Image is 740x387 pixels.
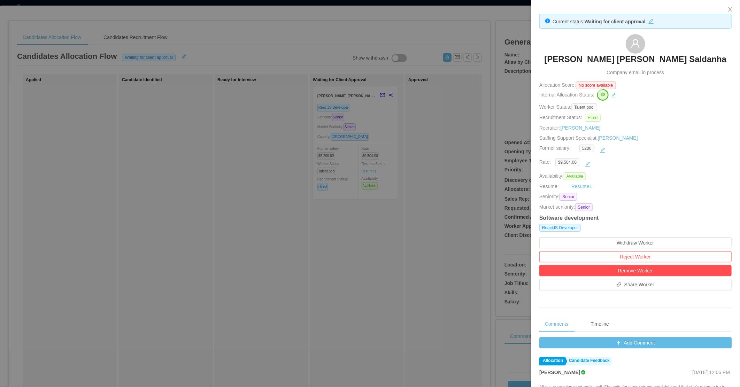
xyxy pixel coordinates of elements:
[598,135,638,141] a: [PERSON_NAME]
[727,7,733,12] i: icon: close
[545,18,550,23] i: icon: info-circle
[575,203,593,211] span: Senior
[560,193,577,201] span: Senior
[539,203,575,211] span: Market seniority:
[545,54,727,69] a: [PERSON_NAME] [PERSON_NAME] Saldanha
[539,92,594,98] span: Internal Allocation Status:
[539,251,732,262] button: Reject Worker
[539,184,559,189] span: Resume:
[539,265,732,276] button: Remove Worker
[539,224,581,232] span: ReactJS Developer
[597,145,608,156] button: icon: edit
[539,135,638,141] span: Staffing Support Specialist:
[631,39,640,48] i: icon: user
[564,172,586,180] span: Available
[579,145,594,152] span: 5200
[539,173,589,179] span: Availability:
[692,370,730,375] span: [DATE] 12:06 PM
[539,82,576,88] span: Allocation Score:
[539,357,565,365] a: Allocation
[539,237,732,248] button: Withdraw Worker
[539,215,599,221] strong: Software development
[539,316,574,332] div: Comments
[545,54,727,65] h3: [PERSON_NAME] [PERSON_NAME] Saldanha
[646,17,657,24] button: icon: edit
[582,158,593,170] button: icon: edit
[539,104,571,110] span: Worker Status:
[565,357,611,365] a: Candidate Feedback
[585,114,601,122] span: Hired
[539,125,601,131] span: Recruiter:
[585,19,646,24] strong: Waiting for client approval
[601,93,605,97] text: 80
[571,183,592,190] a: Resume1
[539,279,732,290] button: icon: linkShare Worker
[585,316,615,332] div: Timeline
[539,337,732,348] button: icon: plusAdd Comment
[553,19,585,24] span: Current status:
[539,193,560,201] span: Seniority:
[576,82,616,89] span: No score available
[609,91,618,99] button: icon: edit
[561,125,601,131] a: [PERSON_NAME]
[571,103,597,111] span: Talent pool
[555,158,579,166] span: $9,504.00
[539,115,582,120] span: Recruitment Status:
[607,69,664,76] span: Company email in process
[539,370,580,375] strong: [PERSON_NAME]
